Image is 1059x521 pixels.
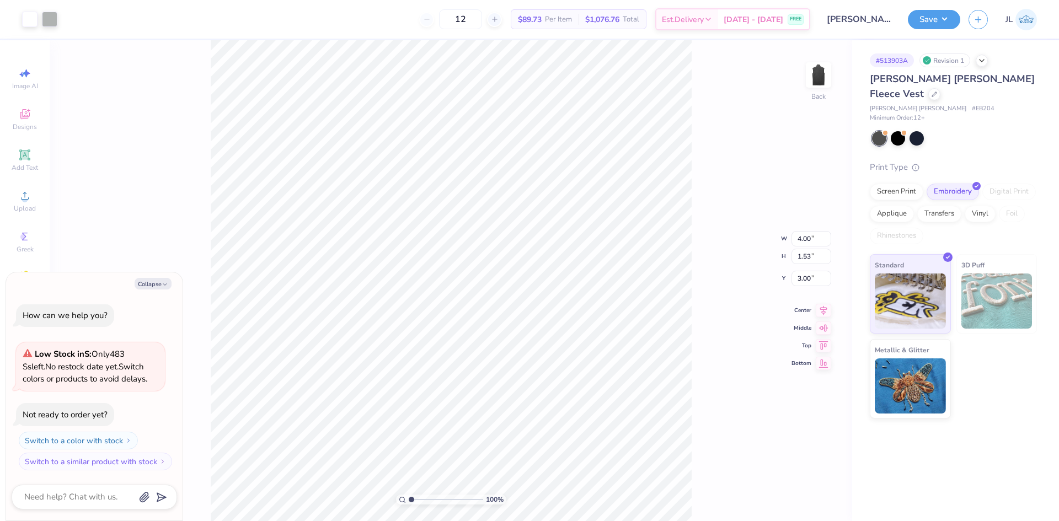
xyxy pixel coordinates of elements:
span: # EB204 [972,104,994,114]
span: Only 483 Ss left. Switch colors or products to avoid delays. [23,348,147,384]
div: Back [811,92,826,101]
span: Est. Delivery [662,14,704,25]
div: Vinyl [965,206,996,222]
span: Upload [14,204,36,213]
img: Metallic & Glitter [875,358,946,413]
input: Untitled Design [819,8,900,30]
span: $89.73 [518,14,542,25]
img: Switch to a color with stock [125,437,132,444]
div: Foil [999,206,1025,222]
div: Print Type [870,161,1037,174]
span: Top [791,342,811,350]
span: [PERSON_NAME] [PERSON_NAME] [870,104,966,114]
input: – – [439,9,482,29]
span: Add Text [12,163,38,172]
div: Rhinestones [870,228,923,244]
span: Bottom [791,359,811,367]
span: Designs [13,122,37,131]
strong: Low Stock in S : [35,348,92,359]
div: Not ready to order yet? [23,409,108,420]
div: How can we help you? [23,310,108,321]
span: Image AI [12,82,38,90]
img: Jairo Laqui [1015,9,1037,30]
span: Standard [875,259,904,271]
img: Back [807,64,830,86]
span: Greek [17,245,34,254]
span: Center [791,307,811,314]
span: Total [623,14,639,25]
div: Embroidery [927,184,979,200]
span: $1,076.76 [585,14,619,25]
span: FREE [790,15,801,23]
div: Transfers [917,206,961,222]
a: JL [1005,9,1037,30]
div: Screen Print [870,184,923,200]
span: 100 % [486,495,504,504]
span: [PERSON_NAME] [PERSON_NAME] Fleece Vest [870,72,1035,100]
button: Collapse [135,278,172,289]
span: No restock date yet. [45,361,119,372]
span: Minimum Order: 12 + [870,114,925,123]
button: Save [908,10,960,29]
span: Middle [791,324,811,332]
span: [DATE] - [DATE] [724,14,783,25]
img: 3D Puff [961,273,1033,329]
div: Digital Print [982,184,1036,200]
img: Standard [875,273,946,329]
span: Per Item [545,14,572,25]
img: Switch to a similar product with stock [159,458,166,465]
button: Switch to a similar product with stock [19,453,172,470]
button: Switch to a color with stock [19,432,138,449]
span: JL [1005,13,1013,26]
span: Metallic & Glitter [875,344,929,356]
div: Revision 1 [919,53,970,67]
span: 3D Puff [961,259,985,271]
div: # 513903A [870,53,914,67]
div: Applique [870,206,914,222]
